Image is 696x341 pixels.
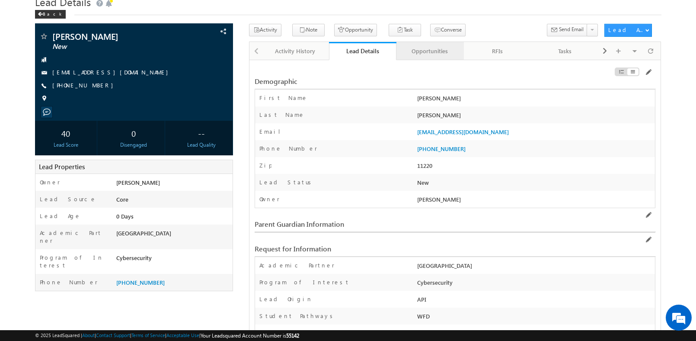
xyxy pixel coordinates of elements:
[39,162,85,171] span: Lead Properties
[329,42,396,60] a: Lead Details
[292,24,325,36] button: Note
[35,10,70,17] a: Back
[35,331,299,340] span: © 2025 LeadSquared | | | | |
[40,278,98,286] label: Phone Number
[35,10,66,19] div: Back
[415,111,655,123] div: [PERSON_NAME]
[82,332,95,338] a: About
[114,254,233,266] div: Cybersecurity
[255,245,519,253] div: Request for Information
[430,24,466,36] button: Converse
[417,196,461,203] span: [PERSON_NAME]
[255,220,519,228] div: Parent Guardian Information
[396,42,464,60] a: Opportunities
[40,195,96,203] label: Lead Source
[40,178,60,186] label: Owner
[37,141,95,149] div: Lead Score
[547,24,587,36] button: Send Email
[259,195,280,203] label: Owner
[335,47,390,55] div: Lead Details
[415,278,655,290] div: Cybersecurity
[415,161,655,174] div: 11220
[201,332,299,339] span: Your Leadsquared Account Number is
[559,26,584,33] span: Send Email
[334,24,377,36] button: Opportunity
[259,145,317,152] label: Phone Number
[531,42,599,60] a: Tasks
[415,261,655,273] div: [GEOGRAPHIC_DATA]
[105,125,163,141] div: 0
[417,145,466,152] a: [PHONE_NUMBER]
[114,229,233,241] div: [GEOGRAPHIC_DATA]
[286,332,299,339] span: 55142
[114,212,233,224] div: 0 Days
[259,111,305,119] label: Last Name
[116,179,160,186] span: [PERSON_NAME]
[262,42,329,60] a: Activity History
[40,212,81,220] label: Lead Age
[389,24,421,36] button: Task
[268,46,321,56] div: Activity History
[11,80,158,259] textarea: Type your message and hit 'Enter'
[142,4,163,25] div: Minimize live chat window
[471,46,524,56] div: RFIs
[464,42,531,60] a: RFIs
[538,46,591,56] div: Tasks
[118,267,157,278] em: Start Chat
[114,195,233,207] div: Core
[415,178,655,190] div: New
[608,26,645,34] div: Lead Actions
[255,77,519,85] div: Demographic
[417,128,509,135] a: [EMAIL_ADDRESS][DOMAIN_NAME]
[37,125,95,141] div: 40
[259,94,308,102] label: First Name
[259,178,314,186] label: Lead Status
[415,94,655,106] div: [PERSON_NAME]
[415,312,655,324] div: WFD
[105,141,163,149] div: Disengaged
[415,295,655,307] div: API
[249,24,281,36] button: Activity
[52,42,176,51] span: New
[415,329,655,341] div: Organic
[172,125,230,141] div: --
[52,32,176,41] span: [PERSON_NAME]
[259,128,287,135] label: Email
[604,24,652,37] button: Lead Actions
[166,332,199,338] a: Acceptable Use
[40,254,107,269] label: Program of Interest
[403,46,456,56] div: Opportunities
[45,45,145,57] div: Chat with us now
[259,261,335,269] label: Academic Partner
[52,81,118,89] a: [PHONE_NUMBER]
[172,141,230,149] div: Lead Quality
[15,45,36,57] img: d_60004797649_company_0_60004797649
[131,332,165,338] a: Terms of Service
[259,295,313,303] label: Lead Origin
[259,161,271,169] label: Zip
[52,68,172,76] a: [EMAIL_ADDRESS][DOMAIN_NAME]
[259,312,336,320] label: Student Pathways
[40,229,107,244] label: Academic Partner
[96,332,130,338] a: Contact Support
[259,329,338,337] label: Marketing Detail
[259,278,350,286] label: Program of Interest
[116,279,165,286] a: [PHONE_NUMBER]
